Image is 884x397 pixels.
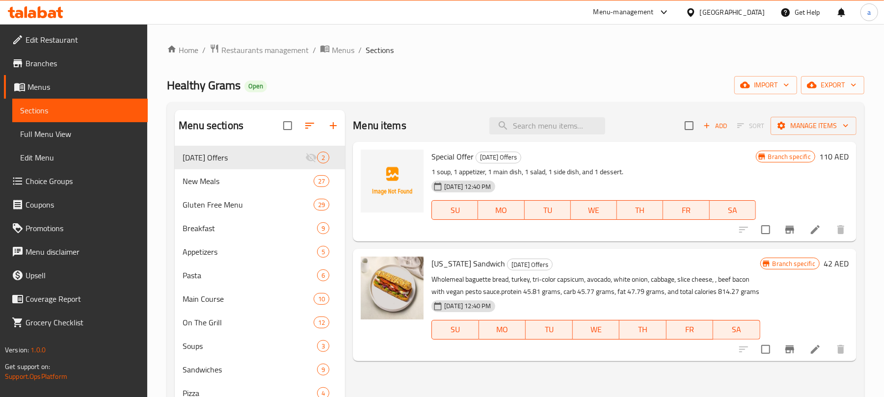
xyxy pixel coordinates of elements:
[20,105,140,116] span: Sections
[167,44,864,56] nav: breadcrumb
[4,75,148,99] a: Menus
[175,334,345,358] div: Soups3
[305,152,317,163] svg: Inactive section
[314,317,329,328] div: items
[358,44,362,56] li: /
[183,364,317,375] span: Sandwiches
[183,269,317,281] span: Pasta
[26,246,140,258] span: Menu disclaimer
[175,169,345,193] div: New Meals27
[4,240,148,264] a: Menu disclaimer
[179,118,243,133] h2: Menu sections
[700,7,765,18] div: [GEOGRAPHIC_DATA]
[175,193,345,216] div: Gluten Free Menu29
[314,294,329,304] span: 10
[801,76,864,94] button: export
[202,44,206,56] li: /
[26,293,140,305] span: Coverage Report
[829,218,853,241] button: delete
[361,257,424,319] img: California Sandwich
[778,120,849,132] span: Manage items
[366,44,394,56] span: Sections
[431,256,505,271] span: [US_STATE] Sandwich
[769,259,819,268] span: Branch specific
[20,128,140,140] span: Full Menu View
[361,150,424,212] img: Special Offer
[573,320,620,340] button: WE
[667,203,705,217] span: FR
[4,193,148,216] a: Coupons
[313,44,316,56] li: /
[4,52,148,75] a: Branches
[30,344,46,356] span: 1.0.0
[771,117,857,135] button: Manage items
[5,360,50,373] span: Get support on:
[183,293,314,305] span: Main Course
[183,246,317,258] span: Appetizers
[26,199,140,211] span: Coupons
[244,80,267,92] div: Open
[742,79,789,91] span: import
[829,338,853,361] button: delete
[317,340,329,352] div: items
[183,175,314,187] span: New Meals
[314,177,329,186] span: 27
[824,257,849,270] h6: 42 AED
[714,203,752,217] span: SA
[175,311,345,334] div: On The Grill12
[320,44,354,56] a: Menus
[167,44,198,56] a: Home
[717,322,756,337] span: SA
[175,216,345,240] div: Breakfast9
[298,114,321,137] span: Sort sections
[210,44,309,56] a: Restaurants management
[4,287,148,311] a: Coverage Report
[318,342,329,351] span: 3
[26,269,140,281] span: Upsell
[867,7,871,18] span: a
[314,175,329,187] div: items
[663,200,709,220] button: FR
[353,118,406,133] h2: Menu items
[12,99,148,122] a: Sections
[529,203,567,217] span: TU
[436,322,475,337] span: SU
[431,273,760,298] p: Wholemeal baguette bread, turkey, tri-color capsicum, avocado, white onion, cabbage, slice cheese...
[778,218,802,241] button: Branch-specific-item
[571,200,617,220] button: WE
[4,311,148,334] a: Grocery Checklist
[175,358,345,381] div: Sandwiches9
[667,320,714,340] button: FR
[314,199,329,211] div: items
[431,149,474,164] span: Special Offer
[314,200,329,210] span: 29
[332,44,354,56] span: Menus
[20,152,140,163] span: Edit Menu
[440,301,495,311] span: [DATE] 12:40 PM
[699,118,731,133] span: Add item
[183,317,314,328] span: On The Grill
[483,322,522,337] span: MO
[26,175,140,187] span: Choice Groups
[317,152,329,163] div: items
[314,318,329,327] span: 12
[621,203,659,217] span: TH
[175,287,345,311] div: Main Course10
[713,320,760,340] button: SA
[183,222,317,234] div: Breakfast
[318,153,329,162] span: 2
[431,200,478,220] button: SU
[183,152,305,163] span: [DATE] Offers
[317,222,329,234] div: items
[525,200,571,220] button: TU
[530,322,569,337] span: TU
[4,28,148,52] a: Edit Restaurant
[175,240,345,264] div: Appetizers5
[482,203,520,217] span: MO
[318,365,329,374] span: 9
[5,344,29,356] span: Version:
[526,320,573,340] button: TU
[809,344,821,355] a: Edit menu item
